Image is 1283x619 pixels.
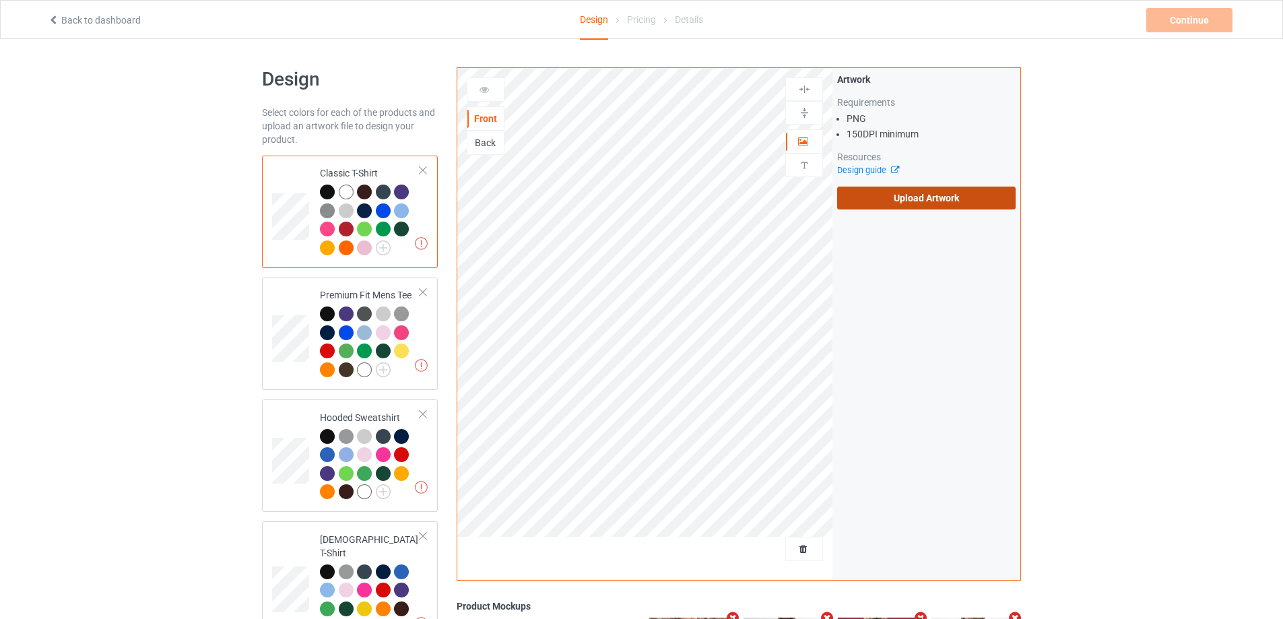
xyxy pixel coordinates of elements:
[837,187,1016,209] label: Upload Artwork
[467,136,504,150] div: Back
[262,278,438,390] div: Premium Fit Mens Tee
[798,83,811,96] img: svg%3E%0A
[798,106,811,119] img: svg%3E%0A
[457,599,1021,613] div: Product Mockups
[847,112,1016,125] li: PNG
[675,1,703,38] div: Details
[376,484,391,499] img: svg+xml;base64,PD94bWwgdmVyc2lvbj0iMS4wIiBlbmNvZGluZz0iVVRGLTgiPz4KPHN2ZyB3aWR0aD0iMjJweCIgaGVpZ2...
[837,73,1016,86] div: Artwork
[262,67,438,92] h1: Design
[262,399,438,512] div: Hooded Sweatshirt
[837,96,1016,109] div: Requirements
[837,165,898,175] a: Design guide
[320,203,335,218] img: heather_texture.png
[467,112,504,125] div: Front
[394,306,409,321] img: heather_texture.png
[376,362,391,377] img: svg+xml;base64,PD94bWwgdmVyc2lvbj0iMS4wIiBlbmNvZGluZz0iVVRGLTgiPz4KPHN2ZyB3aWR0aD0iMjJweCIgaGVpZ2...
[320,411,420,498] div: Hooded Sweatshirt
[798,159,811,172] img: svg%3E%0A
[415,359,428,372] img: exclamation icon
[415,481,428,494] img: exclamation icon
[48,15,141,26] a: Back to dashboard
[320,288,420,376] div: Premium Fit Mens Tee
[580,1,608,40] div: Design
[262,156,438,268] div: Classic T-Shirt
[262,106,438,146] div: Select colors for each of the products and upload an artwork file to design your product.
[627,1,656,38] div: Pricing
[320,166,420,254] div: Classic T-Shirt
[847,127,1016,141] li: 150 DPI minimum
[415,237,428,250] img: exclamation icon
[376,240,391,255] img: svg+xml;base64,PD94bWwgdmVyc2lvbj0iMS4wIiBlbmNvZGluZz0iVVRGLTgiPz4KPHN2ZyB3aWR0aD0iMjJweCIgaGVpZ2...
[837,150,1016,164] div: Resources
